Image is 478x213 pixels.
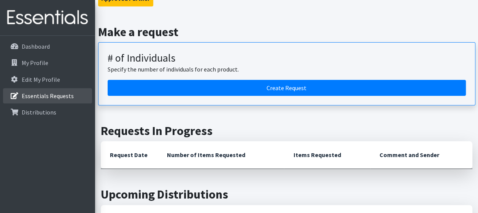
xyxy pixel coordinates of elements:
[108,80,466,96] a: Create a request by number of individuals
[3,55,92,70] a: My Profile
[101,187,472,202] h2: Upcoming Distributions
[22,43,50,50] p: Dashboard
[284,141,370,169] th: Items Requested
[22,76,60,83] p: Edit My Profile
[98,25,475,39] h2: Make a request
[370,141,472,169] th: Comment and Sender
[108,65,466,74] p: Specify the number of individuals for each product.
[22,92,74,100] p: Essentials Requests
[3,88,92,103] a: Essentials Requests
[158,141,284,169] th: Number of Items Requested
[101,141,158,169] th: Request Date
[3,105,92,120] a: Distributions
[101,124,472,138] h2: Requests In Progress
[3,39,92,54] a: Dashboard
[3,72,92,87] a: Edit My Profile
[3,5,92,30] img: HumanEssentials
[22,108,56,116] p: Distributions
[108,52,466,65] h3: # of Individuals
[22,59,48,67] p: My Profile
